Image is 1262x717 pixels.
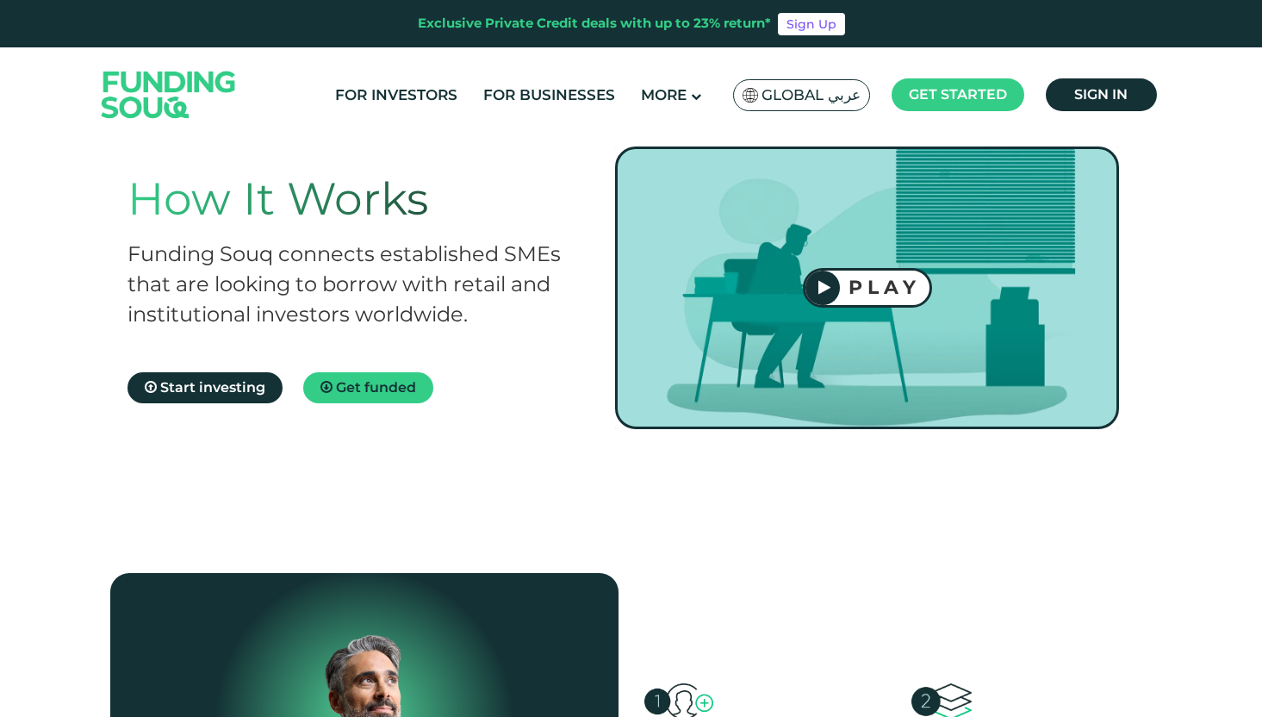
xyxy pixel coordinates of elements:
[743,88,758,103] img: SA Flag
[127,172,581,226] h1: How It Works
[84,51,253,138] img: Logo
[303,372,433,403] a: Get funded
[909,86,1007,103] span: Get started
[762,85,861,105] span: Global عربي
[778,13,845,35] a: Sign Up
[1074,86,1128,103] span: Sign in
[1046,78,1157,111] a: Sign in
[127,239,581,329] h2: Funding Souq connects established SMEs that are looking to borrow with retail and institutional i...
[641,86,687,103] span: More
[803,268,932,308] button: PLAY
[840,276,929,299] div: PLAY
[418,14,771,34] div: Exclusive Private Credit deals with up to 23% return*
[331,81,462,109] a: For Investors
[336,379,416,396] span: Get funded
[479,81,619,109] a: For Businesses
[160,379,265,396] span: Start investing
[127,372,283,403] a: Start investing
